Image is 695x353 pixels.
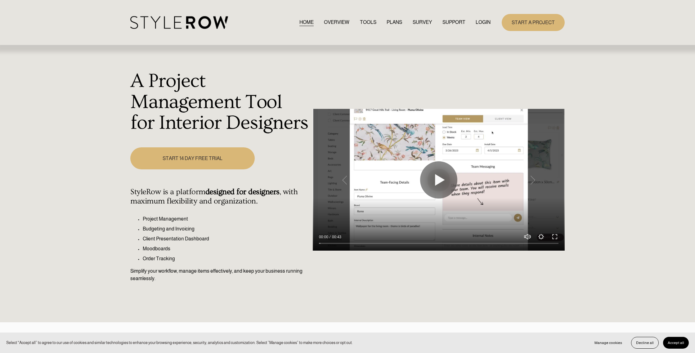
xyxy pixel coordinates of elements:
[590,337,627,349] button: Manage cookies
[130,71,309,134] h1: A Project Management Tool for Interior Designers
[143,215,309,223] p: Project Management
[299,18,314,27] a: HOME
[442,19,465,26] span: SUPPORT
[130,267,309,282] p: Simplify your workflow, manage items effectively, and keep your business running seamlessly.
[130,187,309,206] h4: StyleRow is a platform , with maximum flexibility and organization.
[420,161,457,199] button: Play
[130,147,254,169] a: START 14 DAY FREE TRIAL
[319,241,558,246] input: Seek
[594,341,622,345] span: Manage cookies
[631,337,659,349] button: Decline all
[360,18,376,27] a: TOOLS
[330,234,343,240] div: Duration
[6,340,353,346] p: Select “Accept all” to agree to our use of cookies and similar technologies to enhance your brows...
[476,18,491,27] a: LOGIN
[143,225,309,233] p: Budgeting and Invoicing
[130,16,228,29] img: StyleRow
[668,341,684,345] span: Accept all
[413,18,432,27] a: SURVEY
[502,14,565,31] a: START A PROJECT
[205,187,280,196] strong: designed for designers
[143,235,309,243] p: Client Presentation Dashboard
[143,255,309,262] p: Order Tracking
[324,18,349,27] a: OVERVIEW
[663,337,689,349] button: Accept all
[387,18,402,27] a: PLANS
[442,18,465,27] a: folder dropdown
[143,245,309,252] p: Moodboards
[636,341,654,345] span: Decline all
[319,234,330,240] div: Current time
